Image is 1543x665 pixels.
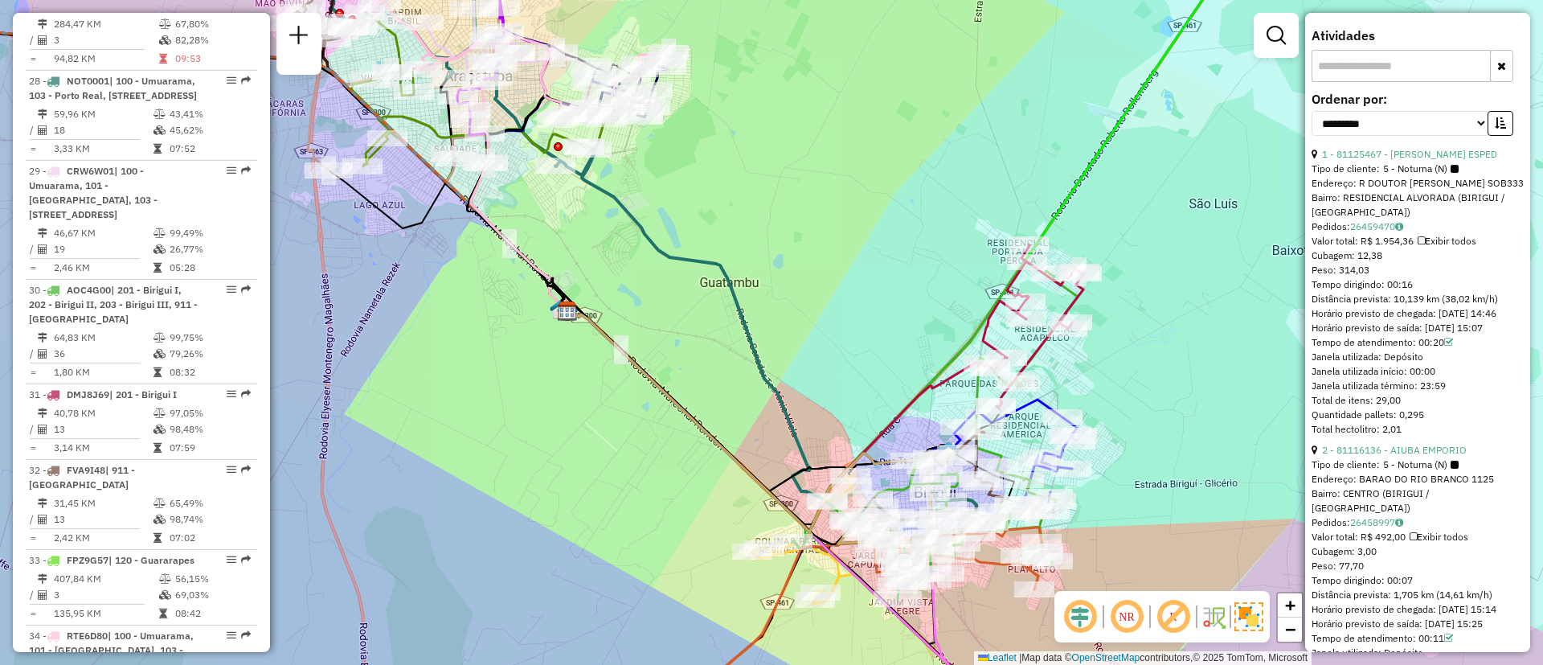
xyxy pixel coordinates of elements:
[1383,458,1459,472] span: 5 - Noturna (N)
[1312,364,1524,379] div: Janela utilizada início: 00:00
[1312,379,1524,393] div: Janela utilizada término: 23:59
[1312,234,1524,248] div: Valor total: R$ 1.954,36
[241,285,251,294] em: Rota exportada
[1312,472,1524,486] div: Endereço: BARAO DO RIO BRANCO 1125
[38,499,47,508] i: Distância Total
[159,590,171,600] i: % de utilização da cubagem
[38,35,47,45] i: Total de Atividades
[38,244,47,254] i: Total de Atividades
[153,515,166,524] i: % de utilização da cubagem
[1278,593,1302,618] a: Zoom in
[227,166,236,175] em: Opções
[53,32,158,48] td: 3
[29,511,37,527] td: /
[557,301,578,322] img: CDD Araçatuba
[169,495,250,511] td: 65,49%
[1107,597,1146,636] span: Ocultar NR
[67,464,105,476] span: FVA9I48
[169,122,250,138] td: 45,62%
[169,241,250,257] td: 26,77%
[1312,602,1524,617] div: Horário previsto de chegada: [DATE] 15:14
[169,225,250,241] td: 99,49%
[53,511,153,527] td: 13
[227,76,236,85] em: Opções
[227,389,236,399] em: Opções
[1418,235,1476,247] span: Exibir todos
[159,54,167,64] i: Tempo total em rota
[978,652,1017,663] a: Leaflet
[1410,531,1468,543] span: Exibir todos
[174,51,251,67] td: 09:53
[153,244,166,254] i: % de utilização da cubagem
[1312,393,1524,408] div: Total de itens: 29,00
[153,408,166,418] i: % de utilização do peso
[1061,597,1099,636] span: Ocultar deslocamento
[153,333,166,343] i: % de utilização do peso
[29,605,37,622] td: =
[159,35,171,45] i: % de utilização da cubagem
[38,408,47,418] i: Distância Total
[38,125,47,135] i: Total de Atividades
[1260,19,1292,51] a: Exibir filtros
[241,630,251,640] em: Rota exportada
[1312,631,1524,646] div: Tempo de atendimento: 00:11
[153,125,166,135] i: % de utilização da cubagem
[29,284,198,325] span: 30 -
[1312,264,1369,276] span: Peso: 314,03
[169,405,250,421] td: 97,05%
[1395,222,1403,232] i: Observações
[169,330,250,346] td: 99,75%
[1322,444,1467,456] a: 2 - 81116136 - AIUBA EMPORIO
[38,109,47,119] i: Distância Total
[53,225,153,241] td: 46,67 KM
[174,587,251,603] td: 69,03%
[159,19,171,29] i: % de utilização do peso
[1312,277,1524,292] div: Tempo dirigindo: 00:16
[1444,632,1453,644] a: Com service time
[29,75,197,101] span: | 100 - Umuarama, 103 - Porto Real, [STREET_ADDRESS]
[1072,652,1140,663] a: OpenStreetMap
[227,630,236,640] em: Opções
[169,106,250,122] td: 43,41%
[29,530,37,546] td: =
[53,364,153,380] td: 1,80 KM
[29,440,37,456] td: =
[38,590,47,600] i: Total de Atividades
[169,530,250,546] td: 07:02
[938,441,959,462] img: BIRIGUI
[1312,191,1524,220] div: Bairro: RESIDENCIAL ALVORADA (BIRIGUI / [GEOGRAPHIC_DATA])
[29,165,158,220] span: 29 -
[227,555,236,564] em: Opções
[174,16,251,32] td: 67,80%
[1154,597,1193,636] span: Exibir rótulo
[109,388,177,400] span: | 201 - Birigui I
[29,554,194,566] span: 33 -
[1312,530,1524,544] div: Valor total: R$ 492,00
[153,263,162,273] i: Tempo total em rota
[1312,408,1524,422] div: Quantidade pallets: 0,295
[1312,89,1524,109] label: Ordenar por:
[1312,249,1382,261] span: Cubagem: 12,38
[153,499,166,508] i: % de utilização do peso
[38,574,47,584] i: Distância Total
[1312,515,1524,530] div: Pedidos:
[153,425,166,434] i: % de utilização da cubagem
[1312,588,1524,602] div: Distância prevista: 1,705 km (14,61 km/h)
[1383,162,1459,176] span: 5 - Noturna (N)
[153,144,162,154] i: Tempo total em rota
[1312,646,1524,660] div: Janela utilizada: Depósito
[1322,148,1497,160] a: 1 - 81125467 - [PERSON_NAME] ESPED
[1350,516,1403,528] a: 26458997
[29,388,177,400] span: 31 -
[38,19,47,29] i: Distância Total
[38,515,47,524] i: Total de Atividades
[1234,602,1263,631] img: Exibir/Ocultar setores
[53,16,158,32] td: 284,47 KM
[241,166,251,175] em: Rota exportada
[1350,220,1403,232] a: 26459470
[1395,518,1403,527] i: Observações
[169,141,250,157] td: 07:52
[227,285,236,294] em: Opções
[241,76,251,85] em: Rota exportada
[1312,321,1524,335] div: Horário previsto de saída: [DATE] 15:07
